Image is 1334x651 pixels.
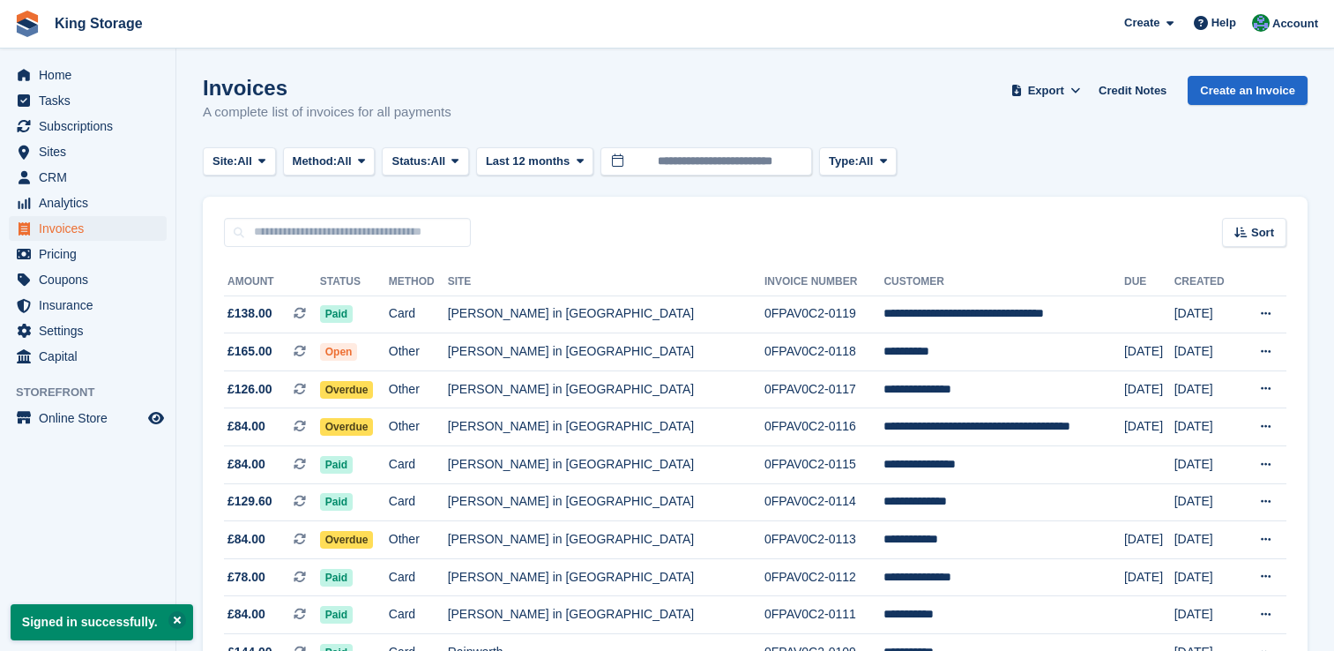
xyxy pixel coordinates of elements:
[859,153,874,170] span: All
[1174,446,1239,484] td: [DATE]
[227,568,265,587] span: £78.00
[11,604,193,640] p: Signed in successfully.
[389,370,448,408] td: Other
[382,147,468,176] button: Status: All
[1174,268,1239,296] th: Created
[293,153,338,170] span: Method:
[9,293,167,318] a: menu
[9,318,167,343] a: menu
[39,216,145,241] span: Invoices
[829,153,859,170] span: Type:
[448,446,764,484] td: [PERSON_NAME] in [GEOGRAPHIC_DATA]
[819,147,897,176] button: Type: All
[337,153,352,170] span: All
[9,139,167,164] a: menu
[1211,14,1236,32] span: Help
[9,165,167,190] a: menu
[448,370,764,408] td: [PERSON_NAME] in [GEOGRAPHIC_DATA]
[320,569,353,587] span: Paid
[448,333,764,371] td: [PERSON_NAME] in [GEOGRAPHIC_DATA]
[9,63,167,87] a: menu
[764,558,883,596] td: 0FPAV0C2-0112
[203,102,451,123] p: A complete list of invoices for all payments
[320,268,389,296] th: Status
[1124,333,1174,371] td: [DATE]
[1028,82,1064,100] span: Export
[391,153,430,170] span: Status:
[1124,521,1174,559] td: [DATE]
[1251,224,1274,242] span: Sort
[764,521,883,559] td: 0FPAV0C2-0113
[1124,558,1174,596] td: [DATE]
[39,242,145,266] span: Pricing
[320,305,353,323] span: Paid
[203,147,276,176] button: Site: All
[9,267,167,292] a: menu
[389,483,448,521] td: Card
[39,114,145,138] span: Subscriptions
[389,596,448,634] td: Card
[1174,333,1239,371] td: [DATE]
[389,408,448,446] td: Other
[9,216,167,241] a: menu
[9,114,167,138] a: menu
[1092,76,1174,105] a: Credit Notes
[227,380,272,399] span: £126.00
[448,296,764,333] td: [PERSON_NAME] in [GEOGRAPHIC_DATA]
[389,446,448,484] td: Card
[9,242,167,266] a: menu
[1174,408,1239,446] td: [DATE]
[448,268,764,296] th: Site
[431,153,446,170] span: All
[389,521,448,559] td: Other
[1007,76,1084,105] button: Export
[764,268,883,296] th: Invoice Number
[320,531,374,549] span: Overdue
[1124,14,1159,32] span: Create
[476,147,593,176] button: Last 12 months
[448,483,764,521] td: [PERSON_NAME] in [GEOGRAPHIC_DATA]
[9,344,167,369] a: menu
[1174,483,1239,521] td: [DATE]
[39,139,145,164] span: Sites
[764,370,883,408] td: 0FPAV0C2-0117
[14,11,41,37] img: stora-icon-8386f47178a22dfd0bd8f6a31ec36ba5ce8667c1dd55bd0f319d3a0aa187defe.svg
[1124,268,1174,296] th: Due
[39,63,145,87] span: Home
[224,268,320,296] th: Amount
[448,408,764,446] td: [PERSON_NAME] in [GEOGRAPHIC_DATA]
[320,493,353,511] span: Paid
[227,530,265,549] span: £84.00
[212,153,237,170] span: Site:
[237,153,252,170] span: All
[227,417,265,436] span: £84.00
[1124,408,1174,446] td: [DATE]
[9,191,167,215] a: menu
[227,304,272,323] span: £138.00
[1174,558,1239,596] td: [DATE]
[320,381,374,399] span: Overdue
[764,596,883,634] td: 0FPAV0C2-0111
[203,76,451,100] h1: Invoices
[320,418,374,436] span: Overdue
[39,267,145,292] span: Coupons
[1124,370,1174,408] td: [DATE]
[39,191,145,215] span: Analytics
[883,268,1124,296] th: Customer
[39,318,145,343] span: Settings
[1272,15,1318,33] span: Account
[39,344,145,369] span: Capital
[764,408,883,446] td: 0FPAV0C2-0116
[389,296,448,333] td: Card
[39,293,145,318] span: Insurance
[227,492,272,511] span: £129.60
[227,455,265,474] span: £84.00
[39,406,145,430] span: Online Store
[227,342,272,361] span: £165.00
[1188,76,1308,105] a: Create an Invoice
[389,268,448,296] th: Method
[9,406,167,430] a: menu
[283,147,376,176] button: Method: All
[389,333,448,371] td: Other
[764,483,883,521] td: 0FPAV0C2-0114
